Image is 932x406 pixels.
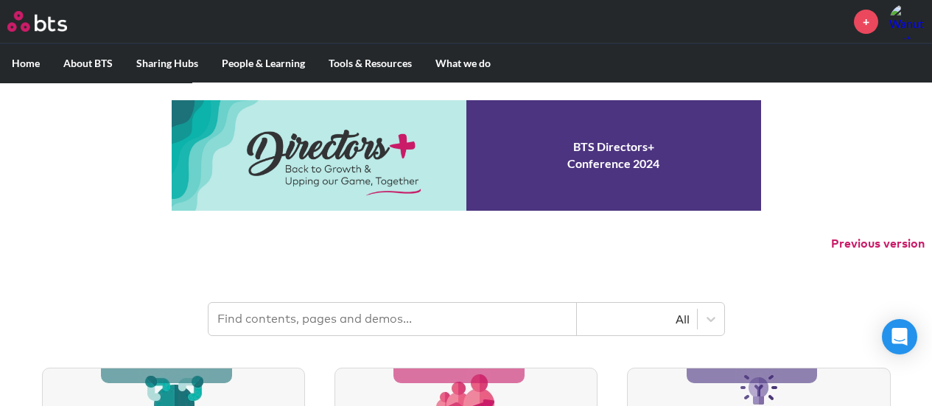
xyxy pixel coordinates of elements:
[584,311,690,327] div: All
[52,44,125,83] label: About BTS
[424,44,502,83] label: What we do
[889,4,925,39] img: Wanut Pratakviriya
[854,10,878,34] a: +
[317,44,424,83] label: Tools & Resources
[7,11,67,32] img: BTS Logo
[882,319,917,354] div: Open Intercom Messenger
[210,44,317,83] label: People & Learning
[209,303,577,335] input: Find contents, pages and demos...
[7,11,94,32] a: Go home
[172,100,761,211] a: Conference 2024
[831,236,925,252] button: Previous version
[125,44,210,83] label: Sharing Hubs
[889,4,925,39] a: Profile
